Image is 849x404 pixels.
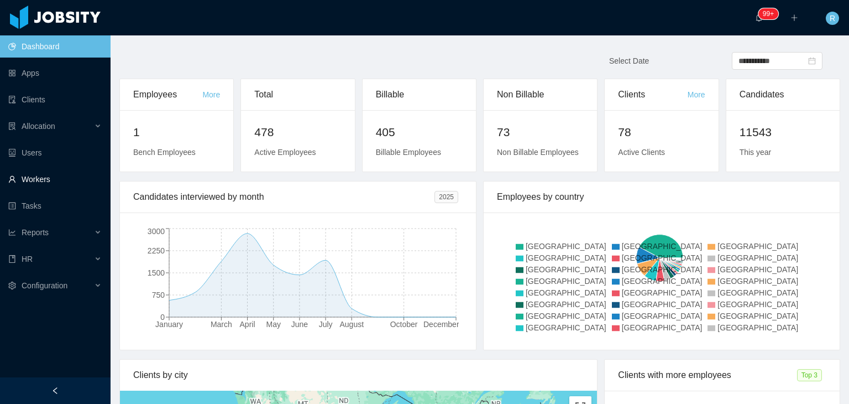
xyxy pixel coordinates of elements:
h2: 478 [254,123,341,141]
a: icon: robotUsers [8,142,102,164]
tspan: August [339,320,364,329]
span: Bench Employees [133,148,196,157]
h2: 405 [376,123,463,141]
span: Active Employees [254,148,316,157]
tspan: June [291,320,308,329]
h2: 1 [133,123,220,141]
div: Non Billable [497,79,584,110]
div: Clients [618,79,687,110]
tspan: January [155,320,183,329]
span: [GEOGRAPHIC_DATA] [717,242,798,251]
span: [GEOGRAPHIC_DATA] [526,312,606,320]
span: [GEOGRAPHIC_DATA] [526,265,606,274]
i: icon: setting [8,282,16,289]
span: [GEOGRAPHIC_DATA] [717,288,798,297]
span: [GEOGRAPHIC_DATA] [717,323,798,332]
tspan: May [266,320,281,329]
h2: 73 [497,123,584,141]
div: Candidates [740,79,826,110]
span: [GEOGRAPHIC_DATA] [622,288,703,297]
a: icon: auditClients [8,89,102,111]
h2: 11543 [740,123,826,141]
span: [GEOGRAPHIC_DATA] [622,300,703,309]
i: icon: calendar [808,57,816,65]
span: Select Date [609,56,649,65]
span: [GEOGRAPHIC_DATA] [526,300,606,309]
span: Billable Employees [376,148,441,157]
div: Employees by country [497,182,826,213]
span: [GEOGRAPHIC_DATA] [622,265,703,274]
tspan: October [390,320,418,329]
span: [GEOGRAPHIC_DATA] [717,253,798,262]
span: Reports [22,228,49,237]
span: Non Billable Employees [497,148,579,157]
span: Configuration [22,281,67,290]
span: HR [22,255,33,263]
span: [GEOGRAPHIC_DATA] [622,242,703,251]
i: icon: plus [790,14,798,22]
tspan: December [423,320,459,329]
tspan: 1500 [148,268,165,277]
span: [GEOGRAPHIC_DATA] [622,312,703,320]
a: icon: userWorkers [8,168,102,190]
tspan: July [319,320,333,329]
h2: 78 [618,123,705,141]
sup: 220 [758,8,778,19]
span: Top 3 [797,369,822,381]
span: [GEOGRAPHIC_DATA] [526,323,606,332]
span: [GEOGRAPHIC_DATA] [717,265,798,274]
span: [GEOGRAPHIC_DATA] [622,277,703,286]
span: [GEOGRAPHIC_DATA] [622,253,703,262]
div: Clients with more employees [618,360,796,391]
span: [GEOGRAPHIC_DATA] [717,312,798,320]
tspan: 0 [160,313,165,322]
i: icon: solution [8,122,16,130]
span: [GEOGRAPHIC_DATA] [717,277,798,286]
tspan: 2250 [148,246,165,255]
tspan: April [240,320,255,329]
div: Total [254,79,341,110]
tspan: 3000 [148,227,165,236]
span: Active Clients [618,148,665,157]
span: [GEOGRAPHIC_DATA] [622,323,703,332]
span: [GEOGRAPHIC_DATA] [526,288,606,297]
span: Allocation [22,122,55,131]
span: [GEOGRAPHIC_DATA] [526,253,606,262]
tspan: March [211,320,232,329]
tspan: 750 [152,291,165,299]
div: Employees [133,79,202,110]
div: Billable [376,79,463,110]
i: icon: bell [755,14,763,22]
a: More [688,90,705,99]
div: Candidates interviewed by month [133,182,434,213]
span: 2025 [434,191,458,203]
i: icon: line-chart [8,229,16,236]
span: [GEOGRAPHIC_DATA] [526,277,606,286]
a: icon: profileTasks [8,195,102,217]
span: This year [740,148,772,157]
span: [GEOGRAPHIC_DATA] [717,300,798,309]
div: Clients by city [133,360,584,391]
a: icon: appstoreApps [8,62,102,84]
i: icon: book [8,255,16,263]
a: icon: pie-chartDashboard [8,35,102,58]
span: [GEOGRAPHIC_DATA] [526,242,606,251]
a: More [202,90,220,99]
span: R [830,12,835,25]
